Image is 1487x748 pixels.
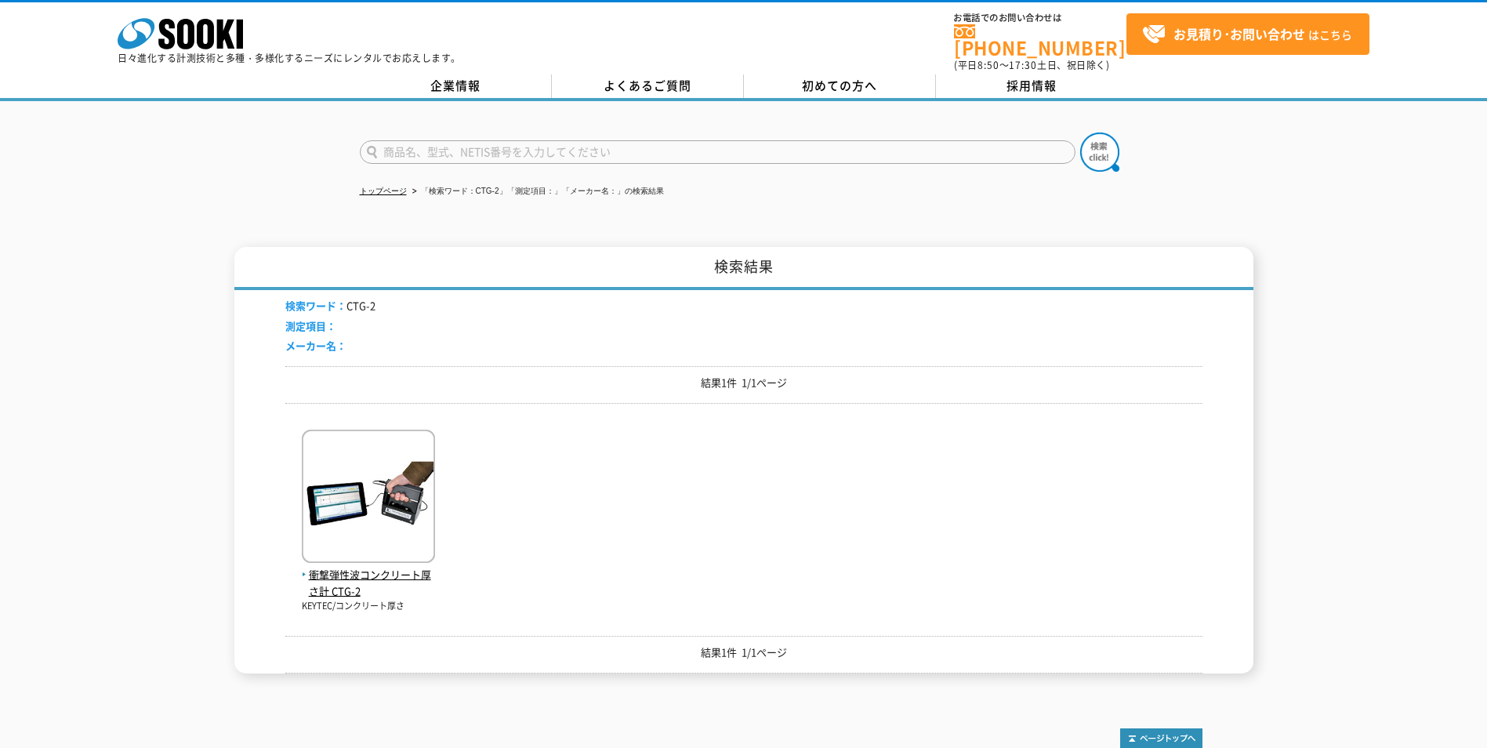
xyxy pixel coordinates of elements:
[1126,13,1369,55] a: お見積り･お問い合わせはこちら
[285,298,346,313] span: 検索ワード：
[954,24,1126,56] a: [PHONE_NUMBER]
[302,567,435,600] span: 衝撃弾性波コンクリート厚さ計 CTG-2
[360,74,552,98] a: 企業情報
[285,318,336,333] span: 測定項目：
[285,298,375,314] li: CTG-2
[234,247,1253,290] h1: 検索結果
[1080,133,1119,172] img: btn_search.png
[1173,24,1305,43] strong: お見積り･お問い合わせ
[802,77,877,94] span: 初めての方へ
[1142,23,1352,46] span: はこちら
[302,600,435,613] p: KEYTEC/コンクリート厚さ
[977,58,999,72] span: 8:50
[118,53,461,63] p: 日々進化する計測技術と多種・多様化するニーズにレンタルでお応えします。
[360,140,1075,164] input: 商品名、型式、NETIS番号を入力してください
[285,375,1202,391] p: 結果1件 1/1ページ
[936,74,1128,98] a: 採用情報
[285,645,1202,661] p: 結果1件 1/1ページ
[360,187,407,195] a: トップページ
[954,58,1109,72] span: (平日 ～ 土日、祝日除く)
[302,430,435,567] img: CTG-2
[1009,58,1037,72] span: 17:30
[285,338,346,353] span: メーカー名：
[954,13,1126,23] span: お電話でのお問い合わせは
[552,74,744,98] a: よくあるご質問
[744,74,936,98] a: 初めての方へ
[302,550,435,599] a: 衝撃弾性波コンクリート厚さ計 CTG-2
[409,183,664,200] li: 「検索ワード：CTG-2」「測定項目：」「メーカー名：」の検索結果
